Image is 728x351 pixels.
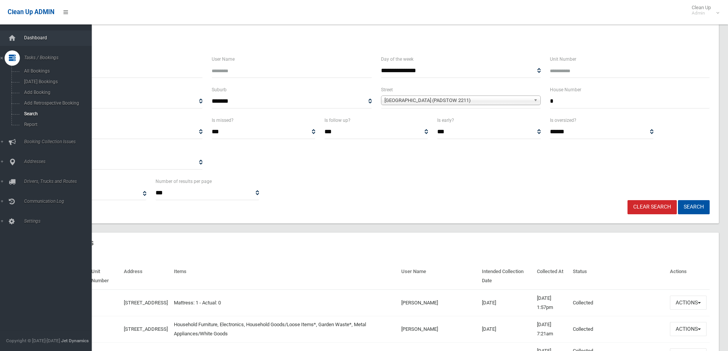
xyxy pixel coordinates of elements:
[627,200,677,214] a: Clear Search
[437,116,454,125] label: Is early?
[678,200,710,214] button: Search
[22,179,97,184] span: Drivers, Trucks and Routes
[534,316,570,342] td: [DATE] 7:21am
[22,199,97,204] span: Communication Log
[22,35,97,40] span: Dashboard
[534,290,570,316] td: [DATE] 1:57pm
[479,263,534,290] th: Intended Collection Date
[479,290,534,316] td: [DATE]
[398,316,479,342] td: [PERSON_NAME]
[550,86,581,94] label: House Number
[156,177,212,186] label: Number of results per page
[124,326,168,332] a: [STREET_ADDRESS]
[22,139,97,144] span: Booking Collection Issues
[88,263,121,290] th: Unit Number
[22,68,91,74] span: All Bookings
[384,96,530,105] span: [GEOGRAPHIC_DATA] (PADSTOW 2211)
[667,263,710,290] th: Actions
[212,86,227,94] label: Suburb
[22,100,91,106] span: Add Retrospective Booking
[22,79,91,84] span: [DATE] Bookings
[550,55,576,63] label: Unit Number
[171,316,398,342] td: Household Furniture, Electronics, Household Goods/Loose Items*, Garden Waste*, Metal Appliances/W...
[121,263,171,290] th: Address
[550,116,576,125] label: Is oversized?
[688,5,718,16] span: Clean Up
[570,263,667,290] th: Status
[381,55,413,63] label: Day of the week
[61,338,89,343] strong: Jet Dynamics
[398,263,479,290] th: User Name
[381,86,393,94] label: Street
[124,300,168,306] a: [STREET_ADDRESS]
[398,290,479,316] td: [PERSON_NAME]
[6,338,60,343] span: Copyright © [DATE]-[DATE]
[570,316,667,342] td: Collected
[212,55,235,63] label: User Name
[212,116,233,125] label: Is missed?
[570,290,667,316] td: Collected
[8,8,54,16] span: Clean Up ADMIN
[692,10,711,16] small: Admin
[22,159,97,164] span: Addresses
[171,263,398,290] th: Items
[479,316,534,342] td: [DATE]
[324,116,350,125] label: Is follow up?
[22,55,97,60] span: Tasks / Bookings
[670,296,707,310] button: Actions
[670,322,707,336] button: Actions
[22,122,91,127] span: Report
[22,111,91,116] span: Search
[534,263,570,290] th: Collected At
[22,90,91,95] span: Add Booking
[171,290,398,316] td: Mattress: 1 - Actual: 0
[22,218,97,224] span: Settings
